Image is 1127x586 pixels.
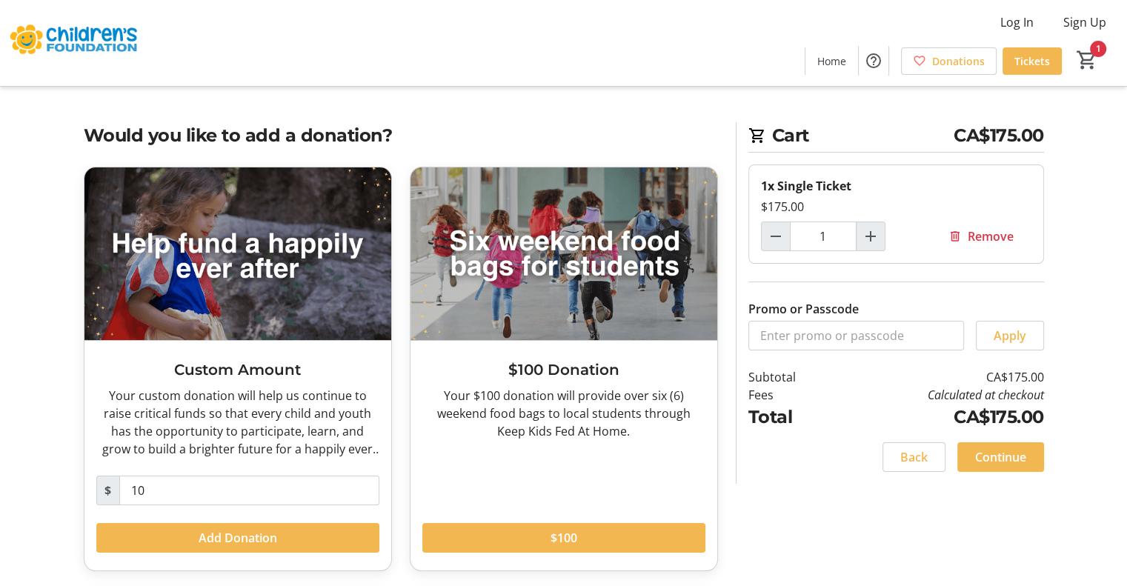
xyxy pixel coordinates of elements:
label: Promo or Passcode [748,300,859,318]
h2: Would you like to add a donation? [84,122,718,149]
h3: $100 Donation [422,359,705,381]
img: The Children's Foundation of Guelph and Wellington's Logo [9,6,141,80]
a: Donations [901,47,997,75]
img: $100 Donation [410,167,717,340]
h3: Custom Amount [96,359,379,381]
button: Continue [957,442,1044,472]
h2: Cart [748,122,1044,153]
span: Apply [994,327,1026,344]
span: Back [900,448,928,466]
td: Fees [748,386,834,404]
button: $100 [422,523,705,553]
a: Home [805,47,858,75]
span: Donations [932,53,985,69]
td: Total [748,404,834,430]
button: Decrement by one [762,222,790,250]
span: Tickets [1014,53,1050,69]
button: Apply [976,321,1044,350]
span: Add Donation [199,529,277,547]
td: CA$175.00 [834,404,1043,430]
span: Remove [968,227,1014,245]
input: Single Ticket Quantity [790,222,857,251]
span: Sign Up [1063,13,1106,31]
span: Continue [975,448,1026,466]
input: Donation Amount [119,476,379,505]
input: Enter promo or passcode [748,321,964,350]
td: Calculated at checkout [834,386,1043,404]
div: Your $100 donation will provide over six (6) weekend food bags to local students through Keep Kid... [422,387,705,440]
button: Back [882,442,945,472]
button: Remove [931,222,1031,251]
div: 1x Single Ticket [761,177,1031,195]
img: Custom Amount [84,167,391,340]
button: Help [859,46,888,76]
td: Subtotal [748,368,834,386]
span: CA$175.00 [954,122,1044,149]
button: Sign Up [1051,10,1118,34]
div: Your custom donation will help us continue to raise critical funds so that every child and youth ... [96,387,379,458]
span: $ [96,476,120,505]
a: Tickets [1003,47,1062,75]
td: CA$175.00 [834,368,1043,386]
span: Home [817,53,846,69]
button: Add Donation [96,523,379,553]
button: Increment by one [857,222,885,250]
button: Cart [1074,47,1100,73]
div: $175.00 [761,198,1031,216]
span: $100 [551,529,577,547]
button: Log In [988,10,1045,34]
span: Log In [1000,13,1034,31]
